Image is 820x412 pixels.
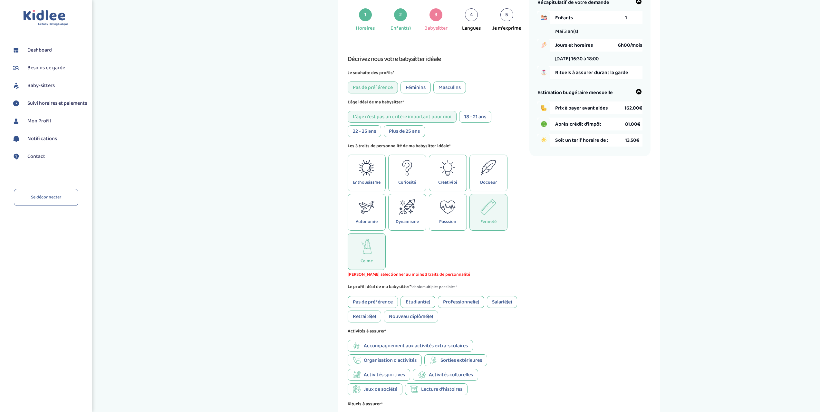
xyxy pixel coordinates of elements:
[537,39,550,52] img: hand_clock.png
[465,8,478,21] div: 4
[364,371,405,379] span: Activités sportives
[348,81,398,93] div: Pas de préférence
[421,385,462,393] span: Lecture d'histoires
[11,45,21,55] img: dashboard.svg
[624,104,642,112] span: 162.00€
[487,296,517,308] div: Salarié(e)
[27,117,51,125] span: Mon Profil
[11,134,87,144] a: Notifications
[394,8,407,21] div: 2
[555,55,599,63] li: [DATE] 16:30 à 18:00
[364,342,468,350] span: Accompagnement aux activités extra-scolaires
[500,8,513,21] div: 5
[348,142,525,149] p: Les 3 traits de personnalité de ma babysitter idéale*
[11,45,87,55] a: Dashboard
[555,120,625,128] span: Après crédit d’impôt
[429,8,442,21] div: 3
[348,283,525,291] p: Le profil idéal de ma babysitter*
[537,11,550,24] img: boy_girl.png
[537,134,550,147] img: star.png
[537,89,613,97] span: Estimation budgétaire mensuelle
[11,81,87,91] a: Baby-sitters
[348,400,525,407] p: Rituels à assurer*
[23,10,69,26] img: logo.svg
[555,41,618,49] span: Jours et horaires
[625,136,640,144] span: 13.50€
[361,257,373,264] p: Calme
[480,179,497,186] p: Docueur
[537,118,550,130] img: credit_impot.PNG
[384,125,425,137] div: Plus de 25 ans
[462,24,481,32] div: Langues
[14,189,78,206] a: Se déconnecter
[27,46,52,54] span: Dashboard
[555,136,625,144] span: Soit un tarif horaire de :
[364,356,417,364] span: Organisation d'activités
[537,101,550,114] img: coins.png
[424,24,448,32] div: Babysitter
[618,41,642,49] span: 6h00/mois
[411,284,457,290] span: *choix multiples possibles*
[27,82,55,90] span: Baby-sitters
[11,99,87,108] a: Suivi horaires et paiements
[480,218,497,225] p: Fermeté
[356,218,378,225] p: Autonomie
[11,81,21,91] img: babysitters.svg
[27,135,57,143] span: Notifications
[11,99,21,108] img: suivihoraire.svg
[555,69,642,77] span: Rituels à assurer durant la garde
[537,66,550,79] img: hand_to_do_list.png
[11,152,21,161] img: contact.svg
[353,179,381,186] p: Enthousiasme
[359,8,372,21] div: 1
[11,63,21,73] img: besoin.svg
[438,179,457,186] p: Créativité
[364,385,397,393] span: Jeux de société
[27,153,45,160] span: Contact
[492,24,521,32] div: Je m'exprime
[11,116,87,126] a: Mon Profil
[396,218,419,225] p: Dynamisme
[11,63,87,73] a: Besoins de garde
[348,271,525,278] span: [PERSON_NAME] sélectionner au moins 3 traits de personnalité
[391,24,411,32] div: Enfant(s)
[625,120,641,128] span: 81.00€
[11,116,21,126] img: profil.svg
[356,24,375,32] div: Horaires
[625,14,627,22] span: 1
[555,14,625,22] span: Enfants
[429,371,473,379] span: Activités culturelles
[400,81,431,93] div: Féminins
[400,296,435,308] div: Etudiant(e)
[348,99,525,106] p: L'âge idéal de ma babysitter*
[459,111,491,123] div: 18 - 21 ans
[348,311,381,322] div: Retraité(e)
[439,218,456,225] p: Passsion
[11,152,87,161] a: Contact
[555,104,624,112] span: Prix à payer avant aides
[11,134,21,144] img: notification.svg
[348,69,525,76] p: Je souhaite des profils*
[438,296,484,308] div: Professionnel(e)
[348,125,381,137] div: 22 - 25 ans
[555,27,578,35] span: Maï 3 an(s)
[440,356,482,364] span: Sorties extérieures
[348,111,457,123] div: L'âge n'est pas un critère important pour moi
[27,64,65,72] span: Besoins de garde
[27,100,87,107] span: Suivi horaires et paiements
[348,296,398,308] div: Pas de préférence
[348,328,525,335] p: Activités à assurer*
[348,54,525,64] h3: Décrivez nous votre babysitter idéale
[384,311,438,322] div: Nouveau diplômé(e)
[433,81,466,93] div: Masculins
[398,179,416,186] p: Curiosité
